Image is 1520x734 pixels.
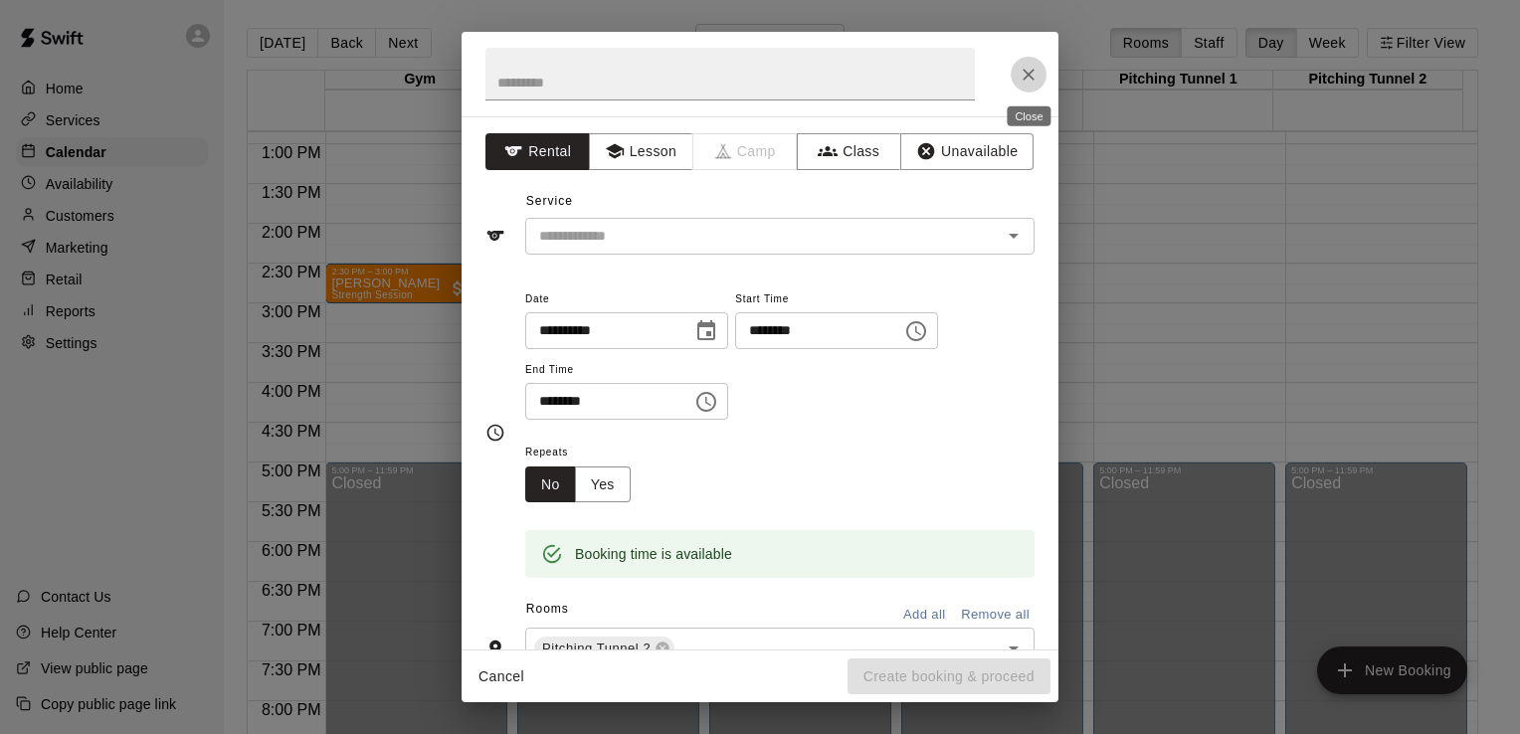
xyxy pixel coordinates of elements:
span: Repeats [525,440,647,466]
div: Pitching Tunnel 2 [534,637,674,660]
svg: Timing [485,423,505,443]
button: Choose date, selected date is Sep 13, 2025 [686,311,726,351]
button: Open [1000,222,1028,250]
button: Rental [485,133,590,170]
div: outlined button group [525,466,631,503]
button: Cancel [470,658,533,695]
button: Lesson [589,133,693,170]
span: End Time [525,357,728,384]
span: Start Time [735,286,938,313]
span: Pitching Tunnel 2 [534,639,659,658]
span: Camps can only be created in the Services page [693,133,798,170]
button: Yes [575,466,631,503]
span: Rooms [526,602,569,616]
button: Unavailable [900,133,1034,170]
button: Remove all [956,600,1035,631]
button: No [525,466,576,503]
button: Class [797,133,901,170]
button: Choose time, selected time is 2:00 PM [896,311,936,351]
span: Date [525,286,728,313]
div: Booking time is available [575,536,732,572]
svg: Rooms [485,639,505,658]
div: Close [1007,106,1050,126]
svg: Service [485,226,505,246]
button: Add all [892,600,956,631]
button: Open [1000,635,1028,662]
button: Choose time, selected time is 2:30 PM [686,382,726,422]
span: Service [526,194,573,208]
button: Close [1011,57,1046,92]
